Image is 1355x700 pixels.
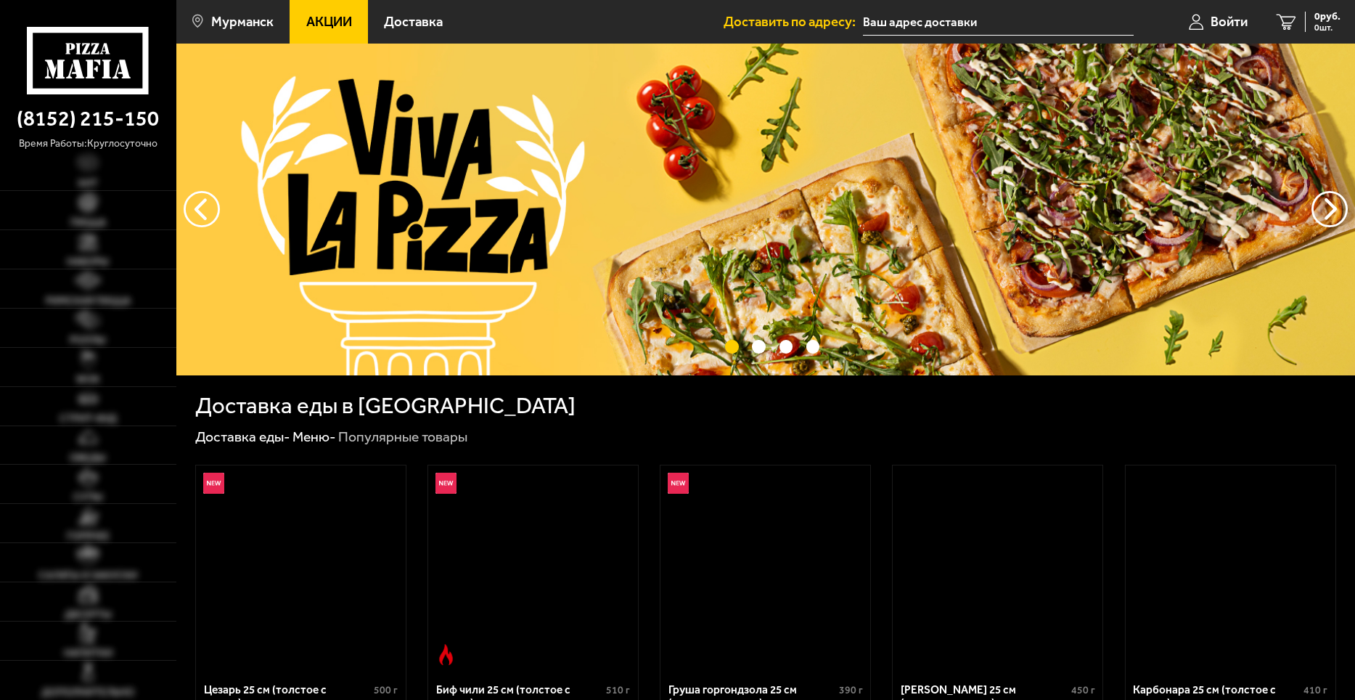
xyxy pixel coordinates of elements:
span: Дополнительно [41,687,134,697]
span: Салаты и закуски [38,570,137,580]
span: WOK [76,374,100,384]
a: НовинкаГруша горгондзола 25 см (толстое с сыром) [660,465,870,672]
span: Хит [78,178,98,188]
span: Мурманск [211,15,274,29]
span: 0 шт. [1314,23,1340,32]
span: Пицца [70,217,106,227]
a: Меню- [292,428,336,445]
a: НовинкаЦезарь 25 см (толстое с сыром) [196,465,406,672]
span: Супы [73,492,103,502]
span: Горячее [67,531,110,541]
a: Доставка еды- [195,428,290,445]
button: предыдущий [1311,191,1348,227]
span: 450 г [1071,684,1095,696]
span: Роллы [70,335,106,345]
img: Новинка [668,473,689,494]
span: Обеды [70,452,106,463]
span: 500 г [374,684,398,696]
span: Акции [306,15,352,29]
button: точки переключения [806,340,820,354]
span: Стрит-фуд [60,413,117,423]
img: Острое блюдо [435,644,457,665]
img: Новинка [435,473,457,494]
span: 410 г [1303,684,1327,696]
div: Популярные товары [338,428,467,446]
button: точки переключения [725,340,739,354]
span: Римская пицца [46,296,131,306]
button: точки переключения [779,340,793,354]
span: Десерты [65,609,112,619]
input: Ваш адрес доставки [863,9,1134,36]
span: 510 г [606,684,630,696]
span: 0 руб. [1314,12,1340,22]
a: Карбонара 25 см (толстое с сыром) [1126,465,1335,672]
span: 390 г [839,684,863,696]
button: точки переключения [752,340,766,354]
a: Чикен Барбекю 25 см (толстое с сыром) [893,465,1102,672]
button: следующий [184,191,220,227]
h1: Доставка еды в [GEOGRAPHIC_DATA] [195,394,576,417]
span: Войти [1211,15,1248,29]
span: Наборы [67,256,109,266]
span: Напитки [64,648,112,658]
img: Новинка [203,473,224,494]
span: Доставить по адресу: [724,15,863,29]
span: Доставка [384,15,443,29]
a: НовинкаОстрое блюдоБиф чили 25 см (толстое с сыром) [428,465,638,672]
